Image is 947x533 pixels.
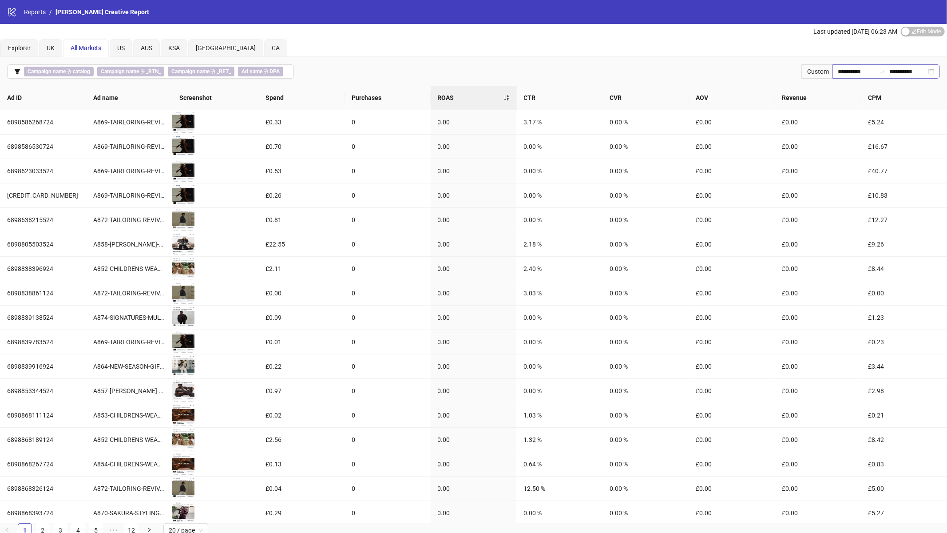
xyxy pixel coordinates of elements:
[523,215,595,225] div: 0.00 %
[265,142,337,151] div: £0.70
[352,93,424,103] span: Purchases
[868,264,940,274] div: £8.44
[610,191,682,200] div: 0.00 %
[782,484,854,493] div: £0.00
[265,386,337,396] div: £0.97
[868,288,940,298] div: £0.00
[265,264,337,274] div: £2.11
[352,191,424,200] div: 0
[438,484,510,493] div: 0.00
[438,435,510,445] div: 0.00
[782,215,854,225] div: £0.00
[238,67,283,76] span: ∌
[168,67,234,76] span: ∌
[438,337,510,347] div: 0.00
[868,484,940,493] div: £5.00
[696,362,768,371] div: £0.00
[868,191,940,200] div: £10.83
[438,93,503,103] span: ROAS
[523,435,595,445] div: 1.32 %
[610,435,682,445] div: 0.00 %
[272,44,280,52] span: CA
[71,44,101,52] span: All Markets
[265,117,337,127] div: £0.33
[7,410,79,420] div: 6898868111124
[7,191,79,200] div: [CREDIT_CARD_NUMBER]
[171,68,210,75] b: Campaign name
[523,410,595,420] div: 1.03 %
[610,93,682,103] span: CVR
[7,386,79,396] div: 6898853344524
[265,313,337,322] div: £0.09
[782,337,854,347] div: £0.00
[352,508,424,518] div: 0
[696,459,768,469] div: £0.00
[7,142,79,151] div: 6898586530724
[696,484,768,493] div: £0.00
[523,508,595,518] div: 0.00 %
[258,86,345,110] th: Spend
[265,508,337,518] div: £0.29
[782,166,854,176] div: £0.00
[55,8,149,16] span: [PERSON_NAME] Creative Report
[93,459,165,469] div: A854-CHILDRENS-WEAR-15SECS_EN_VID_NONE_CP_13082025_F_CC_SC1_USP8_CHILDRENS_
[523,117,595,127] div: 3.17 %
[610,215,682,225] div: 0.00 %
[147,527,152,533] span: right
[610,386,682,396] div: 0.00 %
[438,508,510,518] div: 0.00
[265,459,337,469] div: £0.13
[7,239,79,249] div: 6898805503524
[696,313,768,322] div: £0.00
[352,459,424,469] div: 0
[861,86,947,110] th: CPM
[879,68,886,75] span: to
[438,215,510,225] div: 0.00
[438,142,510,151] div: 0.00
[696,191,768,200] div: £0.00
[438,410,510,420] div: 0.00
[28,68,66,75] b: Campaign name
[7,93,79,103] span: Ad ID
[696,410,768,420] div: £0.00
[696,142,768,151] div: £0.00
[517,86,603,110] th: CTR
[696,508,768,518] div: £0.00
[352,288,424,298] div: 0
[265,362,337,371] div: £0.22
[438,362,510,371] div: 0.00
[868,239,940,249] div: £9.26
[93,484,165,493] div: A872-TAILORING-REVIVAL-MW_EN_VID_NONE_PP_29082025_M_CC_SC13_USP8_AW25-LO-FI_
[7,337,79,347] div: 6898839783524
[523,142,595,151] div: 0.00 %
[610,117,682,127] div: 0.00 %
[7,117,79,127] div: 6898586268724
[868,142,940,151] div: £16.67
[610,166,682,176] div: 0.00 %
[782,410,854,420] div: £0.00
[7,459,79,469] div: 6898868267724
[8,44,31,52] span: Explorer
[523,337,595,347] div: 0.00 %
[4,527,10,533] span: left
[7,288,79,298] div: 6898838861124
[438,459,510,469] div: 0.00
[782,313,854,322] div: £0.00
[93,264,165,274] div: A852-CHILDRENS-WEAR-STATIC_EN_IMG_NONE_CP_13082025_F_CC_SC1_USP8_CHILDRENS_
[269,68,280,75] b: DPA
[523,264,595,274] div: 2.40 %
[242,68,262,75] b: Ad name
[868,508,940,518] div: £5.27
[782,362,854,371] div: £0.00
[868,337,940,347] div: £0.23
[523,362,595,371] div: 0.00 %
[265,191,337,200] div: £0.26
[93,386,165,396] div: A857-[PERSON_NAME]-SIGNATURES-STSTIC-MW_EN_IMG_NONE_SP_29082025_M_CC_SC1_USP11_AW25_
[217,68,231,75] b: _RET_
[696,386,768,396] div: £0.00
[431,86,517,110] th: ROAS
[22,7,48,17] a: Reports
[93,337,165,347] div: A869-TAIRLORING-REVIVAL-WW_EN_VID_NONE_PP_29082025_F_CC_SC13_USP8_AW25-LO-FI_
[146,68,161,75] b: _RTN_
[93,288,165,298] div: A872-TAILORING-REVIVAL-MW_EN_VID_NONE_PP_29082025_M_CC_SC13_USP8_AW25-LO-FI_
